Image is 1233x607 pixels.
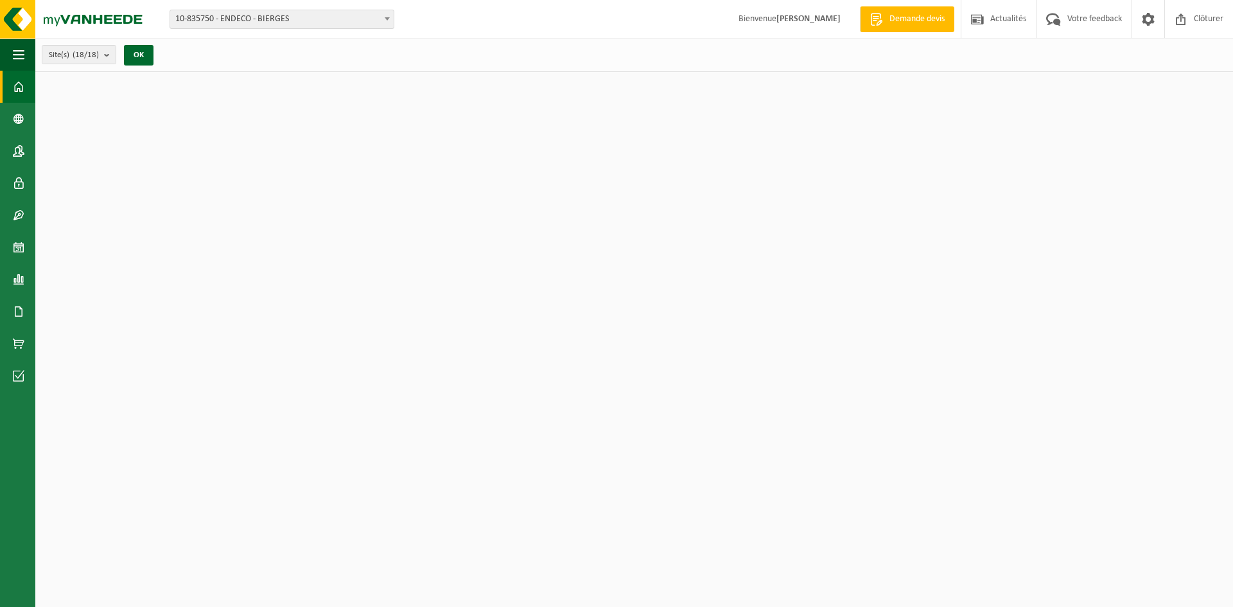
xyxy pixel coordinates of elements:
button: Site(s)(18/18) [42,45,116,64]
count: (18/18) [73,51,99,59]
span: Demande devis [886,13,948,26]
span: Site(s) [49,46,99,65]
a: Demande devis [860,6,954,32]
span: 10-835750 - ENDECO - BIERGES [170,10,394,28]
strong: [PERSON_NAME] [776,14,841,24]
span: 10-835750 - ENDECO - BIERGES [170,10,394,29]
button: OK [124,45,153,66]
